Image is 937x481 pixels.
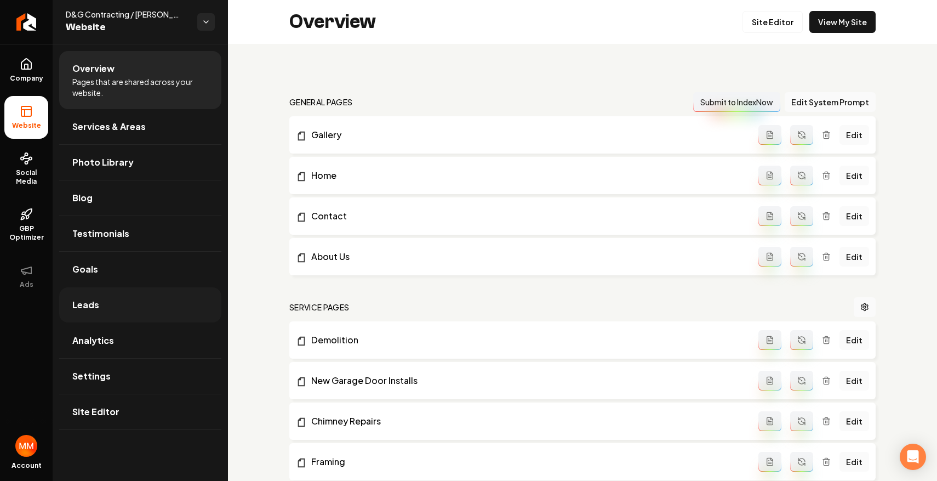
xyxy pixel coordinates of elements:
[839,247,869,267] a: Edit
[59,216,221,251] a: Testimonials
[839,330,869,350] a: Edit
[296,455,758,468] a: Framing
[296,250,758,263] a: About Us
[758,452,781,472] button: Add admin page prompt
[296,169,758,182] a: Home
[8,121,45,130] span: Website
[66,20,188,35] span: Website
[839,125,869,145] a: Edit
[758,411,781,431] button: Add admin page prompt
[758,247,781,267] button: Add admin page prompt
[72,334,114,347] span: Analytics
[785,92,876,112] button: Edit System Prompt
[839,206,869,226] a: Edit
[4,168,48,186] span: Social Media
[900,444,926,470] div: Open Intercom Messenger
[4,143,48,195] a: Social Media
[296,333,758,347] a: Demolition
[758,371,781,391] button: Add admin page prompt
[742,11,803,33] a: Site Editor
[72,263,98,276] span: Goals
[809,11,876,33] a: View My Site
[4,49,48,92] a: Company
[72,370,111,383] span: Settings
[15,280,38,289] span: Ads
[839,452,869,472] a: Edit
[839,371,869,391] a: Edit
[839,166,869,185] a: Edit
[16,13,37,31] img: Rebolt Logo
[72,62,115,75] span: Overview
[72,227,129,240] span: Testimonials
[296,210,758,223] a: Contact
[839,411,869,431] a: Edit
[72,76,208,98] span: Pages that are shared across your website.
[59,252,221,287] a: Goals
[72,156,134,169] span: Photo Library
[72,405,119,418] span: Site Editor
[59,359,221,394] a: Settings
[758,125,781,145] button: Add admin page prompt
[296,374,758,387] a: New Garage Door Installs
[59,287,221,322] a: Leads
[4,224,48,242] span: GBP Optimizer
[4,199,48,251] a: GBP Optimizer
[59,109,221,144] a: Services & Areas
[72,120,146,133] span: Services & Areas
[758,330,781,350] button: Add admin page prompt
[289,302,350,313] h2: Service Pages
[758,166,781,185] button: Add admin page prompt
[59,180,221,216] a: Blog
[59,323,221,358] a: Analytics
[59,394,221,429] a: Site Editor
[5,74,48,83] span: Company
[758,206,781,226] button: Add admin page prompt
[693,92,780,112] button: Submit to IndexNow
[59,145,221,180] a: Photo Library
[12,461,42,470] span: Account
[72,298,99,312] span: Leads
[15,435,37,457] img: Matthew Meyer
[66,9,188,20] span: D&G Contracting / [PERSON_NAME] & Goliath Contracting
[72,191,93,205] span: Blog
[289,11,376,33] h2: Overview
[15,435,37,457] button: Open user button
[296,415,758,428] a: Chimney Repairs
[4,255,48,298] button: Ads
[289,97,353,107] h2: general pages
[296,128,758,142] a: Gallery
